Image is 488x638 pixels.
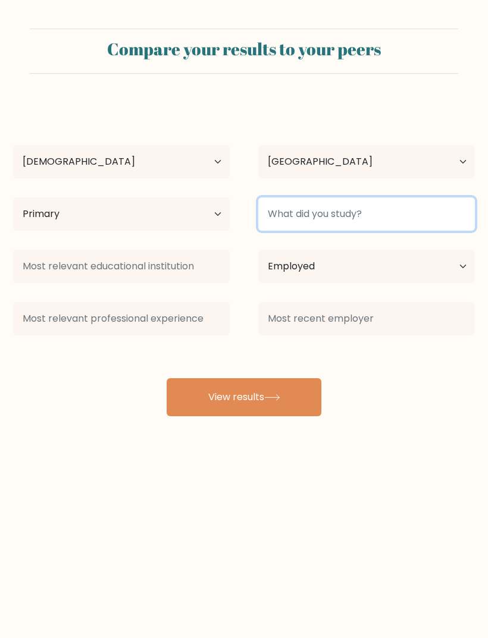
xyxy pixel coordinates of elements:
input: What did you study? [258,197,475,231]
button: View results [167,378,321,416]
input: Most relevant professional experience [13,302,230,335]
input: Most recent employer [258,302,475,335]
input: Most relevant educational institution [13,250,230,283]
h2: Compare your results to your peers [37,39,451,59]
